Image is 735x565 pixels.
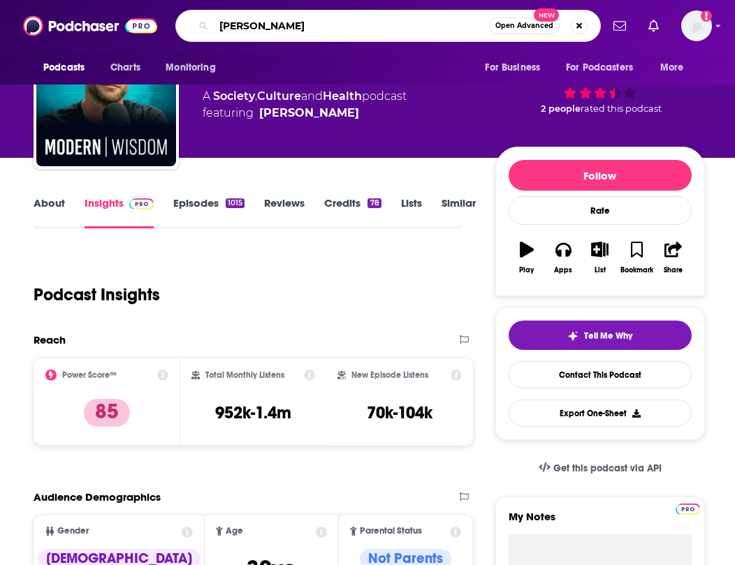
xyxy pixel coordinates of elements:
[509,160,692,191] button: Follow
[36,27,176,166] img: Modern Wisdom
[205,370,284,380] h2: Total Monthly Listens
[650,54,701,81] button: open menu
[608,14,632,38] a: Show notifications dropdown
[101,54,149,81] a: Charts
[57,527,89,536] span: Gender
[259,105,359,122] a: Chris Williamson
[582,233,618,283] button: List
[367,198,381,208] div: 78
[301,89,323,103] span: and
[566,58,633,78] span: For Podcasters
[509,196,692,225] div: Rate
[557,54,653,81] button: open menu
[681,10,712,41] img: User Profile
[203,105,407,122] span: featuring
[62,370,117,380] h2: Power Score™
[509,361,692,388] a: Contact This Podcast
[23,13,157,39] img: Podchaser - Follow, Share and Rate Podcasts
[519,266,534,274] div: Play
[681,10,712,41] button: Show profile menu
[509,233,545,283] button: Play
[620,266,653,274] div: Bookmark
[175,10,601,42] div: Search podcasts, credits, & more...
[85,196,154,228] a: InsightsPodchaser Pro
[618,233,655,283] button: Bookmark
[676,504,700,515] img: Podchaser Pro
[541,103,581,114] span: 2 people
[442,196,476,228] a: Similar
[553,462,662,474] span: Get this podcast via API
[485,58,540,78] span: For Business
[367,402,432,423] h3: 70k-104k
[475,54,558,81] button: open menu
[554,266,572,274] div: Apps
[84,399,130,427] p: 85
[226,198,245,208] div: 1015
[567,330,578,342] img: tell me why sparkle
[664,266,683,274] div: Share
[495,22,553,29] span: Open Advanced
[43,58,85,78] span: Podcasts
[509,510,692,534] label: My Notes
[34,333,66,346] h2: Reach
[360,527,422,536] span: Parental Status
[34,54,103,81] button: open menu
[351,370,428,380] h2: New Episode Listens
[676,501,700,515] a: Pro website
[509,321,692,350] button: tell me why sparkleTell Me Why
[643,14,664,38] a: Show notifications dropdown
[595,266,606,274] div: List
[681,10,712,41] span: Logged in as dmessina
[401,196,422,228] a: Lists
[257,89,301,103] a: Culture
[545,233,581,283] button: Apps
[166,58,215,78] span: Monitoring
[226,527,243,536] span: Age
[173,196,245,228] a: Episodes1015
[203,88,407,122] div: A podcast
[324,196,381,228] a: Credits78
[129,198,154,210] img: Podchaser Pro
[215,402,291,423] h3: 952k-1.4m
[255,89,257,103] span: ,
[156,54,233,81] button: open menu
[213,89,255,103] a: Society
[214,15,489,37] input: Search podcasts, credits, & more...
[264,196,305,228] a: Reviews
[509,399,692,427] button: Export One-Sheet
[323,89,362,103] a: Health
[584,330,632,342] span: Tell Me Why
[527,451,673,485] a: Get this podcast via API
[489,17,560,34] button: Open AdvancedNew
[34,284,160,305] h1: Podcast Insights
[655,233,691,283] button: Share
[534,8,559,22] span: New
[34,490,161,504] h2: Audience Demographics
[660,58,684,78] span: More
[701,10,712,22] svg: Add a profile image
[34,196,65,228] a: About
[110,58,140,78] span: Charts
[581,103,662,114] span: rated this podcast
